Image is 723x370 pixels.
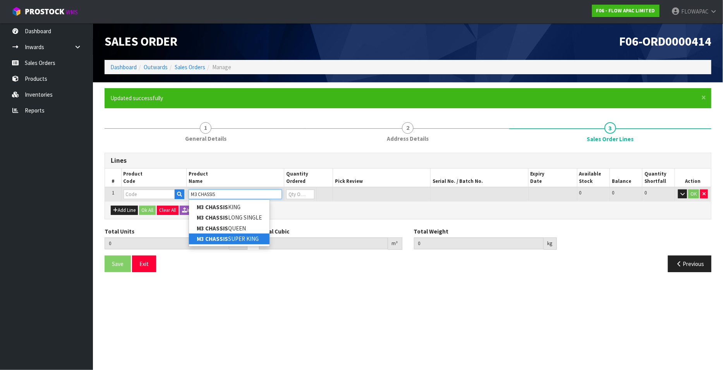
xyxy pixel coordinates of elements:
span: ProStock [25,7,64,17]
th: Expiry Date [528,169,577,187]
span: Sales Order Lines [105,147,711,278]
button: Save [105,256,131,272]
button: Ok All [139,206,156,215]
input: Total Units [105,237,229,249]
th: Product Name [186,169,284,187]
th: Balance [610,169,642,187]
th: # [105,169,121,187]
img: cube-alt.png [12,7,21,16]
span: FLOWAPAC [681,8,709,15]
th: Quantity Shortfall [642,169,675,187]
span: 1 [112,189,114,196]
small: WMS [66,9,78,16]
a: Outwards [144,63,168,71]
a: M3 CHASSISSUPER KING [189,234,270,244]
label: Total Units [105,227,134,235]
input: Code [124,189,175,199]
input: Total Cubic [259,237,388,249]
span: 3 [605,122,616,134]
button: Import Lines [180,206,215,215]
span: Sales Order Lines [587,135,634,143]
span: Manage [212,63,231,71]
span: Save [112,260,124,268]
span: × [701,92,706,103]
button: Exit [132,256,156,272]
input: Qty Ordered [286,189,314,199]
label: Total Weight [414,227,449,235]
a: M3 CHASSISKING [189,202,270,212]
span: 0 [644,189,647,196]
a: M3 CHASSISLONG SINGLE [189,212,270,223]
th: Available Stock [577,169,610,187]
span: 1 [200,122,211,134]
strong: M3 CHASSIS [197,235,228,242]
span: Sales Order [105,34,177,49]
span: F06-ORD0000414 [619,34,711,49]
span: Updated successfully [110,94,163,102]
th: Serial No. / Batch No. [431,169,528,187]
button: OK [688,189,699,199]
strong: M3 CHASSIS [197,214,228,221]
strong: F06 - FLOW APAC LIMITED [596,7,655,14]
span: Address Details [387,135,429,143]
a: M3 CHASSISQUEEN [189,223,270,234]
input: Total Weight [414,237,544,249]
span: 2 [402,122,414,134]
button: Add Line [111,206,138,215]
th: Pick Review [333,169,431,187]
span: 0 [579,189,582,196]
button: Previous [668,256,711,272]
a: Dashboard [110,63,137,71]
th: Quantity Ordered [284,169,333,187]
th: Product Code [121,169,186,187]
h3: Lines [111,157,705,164]
th: Action [675,169,711,187]
label: Total Cubic [259,227,289,235]
span: General Details [185,135,227,143]
strong: M3 CHASSIS [197,203,228,211]
div: m³ [388,237,402,250]
div: kg [544,237,557,250]
span: 0 [612,189,614,196]
input: Name [189,189,282,199]
button: Clear All [157,206,179,215]
strong: M3 CHASSIS [197,225,228,232]
a: Sales Orders [175,63,205,71]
